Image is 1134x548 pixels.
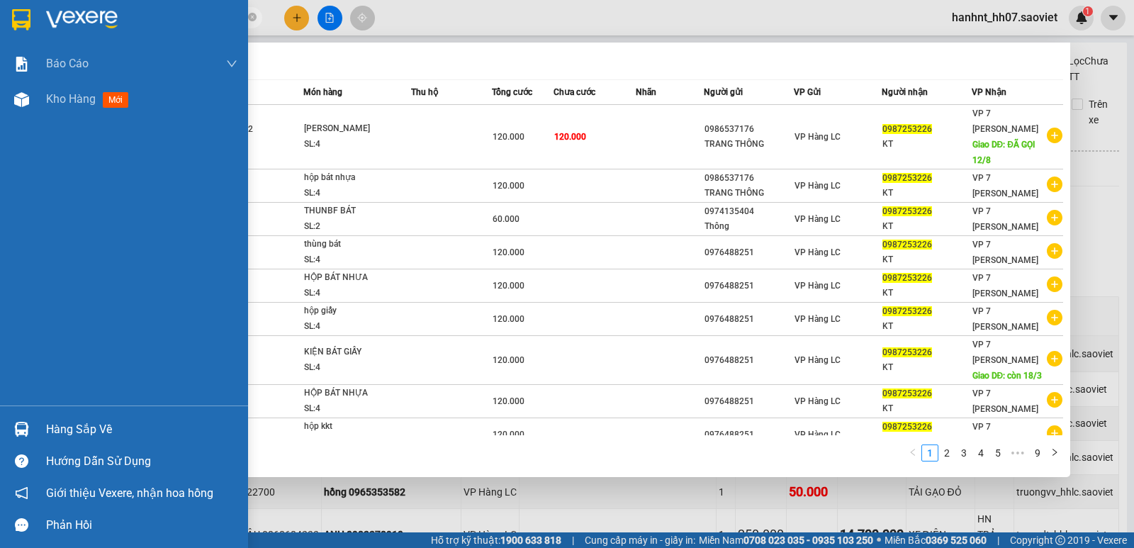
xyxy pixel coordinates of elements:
span: plus-circle [1047,276,1062,292]
span: VP Hàng LC [795,132,841,142]
li: 2 [938,444,955,462]
span: 120.000 [493,430,524,440]
span: 120.000 [493,355,524,365]
div: KT [882,286,971,301]
div: KT [882,219,971,234]
div: 0976488251 [704,279,793,293]
span: 0987253226 [882,173,932,183]
span: VP 7 [PERSON_NAME] [972,173,1038,198]
span: 0987253226 [882,347,932,357]
div: SL: 4 [304,186,410,201]
span: 0987253226 [882,306,932,316]
li: 3 [955,444,972,462]
span: Người nhận [882,87,928,97]
span: plus-circle [1047,351,1062,367]
div: TRANG THÔNG [704,186,793,201]
span: VP 7 [PERSON_NAME] [972,306,1038,332]
span: 0987253226 [882,388,932,398]
li: 4 [972,444,989,462]
span: VP 7 [PERSON_NAME] [972,240,1038,265]
div: SL: 4 [304,137,410,152]
div: KT [882,360,971,375]
div: TRANG THÔNG [704,137,793,152]
span: VP 7 [PERSON_NAME] [972,273,1038,298]
div: Thông [704,219,793,234]
span: 120.000 [493,181,524,191]
div: Phản hồi [46,515,237,536]
span: VP Nhận [972,87,1006,97]
a: 5 [990,445,1006,461]
div: KT [882,401,971,416]
div: hộp kkt [304,419,410,435]
button: right [1046,444,1063,462]
li: Next 5 Pages [1006,444,1029,462]
span: Tổng cước [492,87,532,97]
span: VP 7 [PERSON_NAME] [972,108,1038,134]
span: VP Hàng LC [795,430,841,440]
span: Người gửi [704,87,743,97]
span: VP 7 [PERSON_NAME] [972,206,1038,232]
span: 120.000 [493,314,524,324]
div: KT [882,319,971,334]
span: VP 7 [PERSON_NAME] [972,422,1038,447]
span: down [226,58,237,69]
span: close-circle [248,11,257,25]
div: Hướng dẫn sử dụng [46,451,237,472]
span: 120.000 [493,396,524,406]
img: warehouse-icon [14,422,29,437]
span: plus-circle [1047,392,1062,408]
div: 0986537176 [704,122,793,137]
span: close-circle [248,13,257,21]
a: 2 [939,445,955,461]
div: hộp giấy [304,303,410,319]
div: SL: 4 [304,286,410,301]
span: Thu hộ [411,87,438,97]
div: HỘP BÁT NHỰA [304,386,410,401]
span: VP Hàng LC [795,214,841,224]
div: 0976488251 [704,245,793,260]
a: 1 [922,445,938,461]
span: 120.000 [493,247,524,257]
div: SL: 4 [304,435,410,450]
span: VP Hàng LC [795,247,841,257]
div: HỘP BÁT NHƯA [304,270,410,286]
a: 3 [956,445,972,461]
span: Báo cáo [46,55,89,72]
span: Giao DĐ: còn 18/3 [972,371,1043,381]
div: thùng bát [304,237,410,252]
span: right [1050,448,1059,457]
span: VP Gửi [794,87,821,97]
a: 9 [1030,445,1045,461]
a: 4 [973,445,989,461]
span: plus-circle [1047,425,1062,441]
div: 0976488251 [704,353,793,368]
div: hộp bát nhựa [304,170,410,186]
img: logo-vxr [12,9,30,30]
span: Món hàng [303,87,342,97]
div: SL: 4 [304,360,410,376]
span: 120.000 [554,132,586,142]
li: 9 [1029,444,1046,462]
div: Hàng sắp về [46,419,237,440]
div: 0976488251 [704,427,793,442]
div: SL: 4 [304,319,410,335]
span: message [15,518,28,532]
div: 0974135404 [704,204,793,219]
div: SL: 2 [304,219,410,235]
li: Next Page [1046,444,1063,462]
div: 0976488251 [704,394,793,409]
li: Previous Page [904,444,921,462]
span: left [909,448,917,457]
span: Kho hàng [46,92,96,106]
span: 60.000 [493,214,520,224]
span: 120.000 [493,281,524,291]
span: Giao DĐ: ĐÃ GỌI 12/8 [972,140,1035,165]
div: THUNBF BÁT [304,203,410,219]
div: 0976488251 [704,312,793,327]
span: ••• [1006,444,1029,462]
span: VP Hàng LC [795,355,841,365]
button: left [904,444,921,462]
div: 0986537176 [704,171,793,186]
div: KT [882,186,971,201]
span: plus-circle [1047,210,1062,225]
